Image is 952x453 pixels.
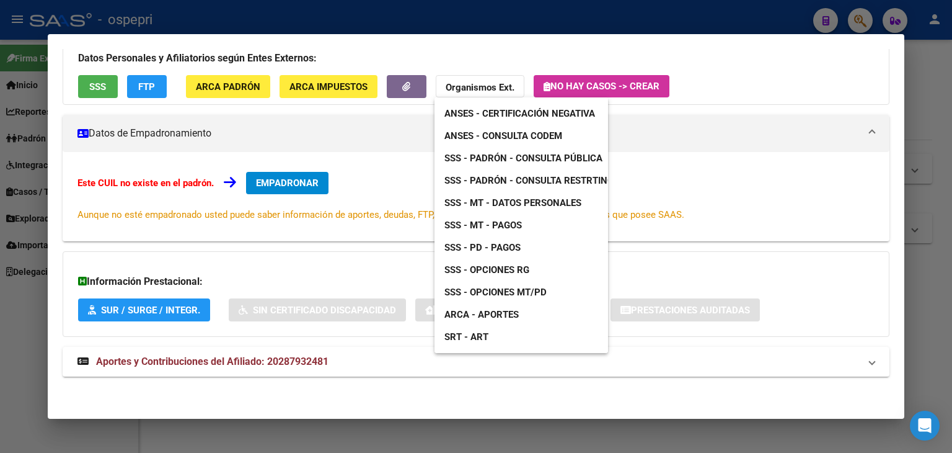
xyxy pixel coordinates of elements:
[444,287,547,298] span: SSS - Opciones MT/PD
[434,214,532,236] a: SSS - MT - Pagos
[444,197,581,209] span: SSS - MT - Datos Personales
[434,236,531,259] a: SSS - PD - Pagos
[434,326,608,348] a: SRT - ART
[434,303,529,326] a: ARCA - Aportes
[444,220,522,231] span: SSS - MT - Pagos
[434,281,557,303] a: SSS - Opciones MT/PD
[910,411,940,441] div: Open Intercom Messenger
[444,175,628,186] span: SSS - Padrón - Consulta Restrtingida
[434,192,591,214] a: SSS - MT - Datos Personales
[444,108,595,119] span: ANSES - Certificación Negativa
[444,264,529,276] span: SSS - Opciones RG
[434,169,638,192] a: SSS - Padrón - Consulta Restrtingida
[444,331,488,343] span: SRT - ART
[444,309,519,320] span: ARCA - Aportes
[444,153,602,164] span: SSS - Padrón - Consulta Pública
[444,242,521,253] span: SSS - PD - Pagos
[434,125,572,147] a: ANSES - Consulta CODEM
[434,259,539,281] a: SSS - Opciones RG
[444,130,562,141] span: ANSES - Consulta CODEM
[434,102,605,125] a: ANSES - Certificación Negativa
[434,147,612,169] a: SSS - Padrón - Consulta Pública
